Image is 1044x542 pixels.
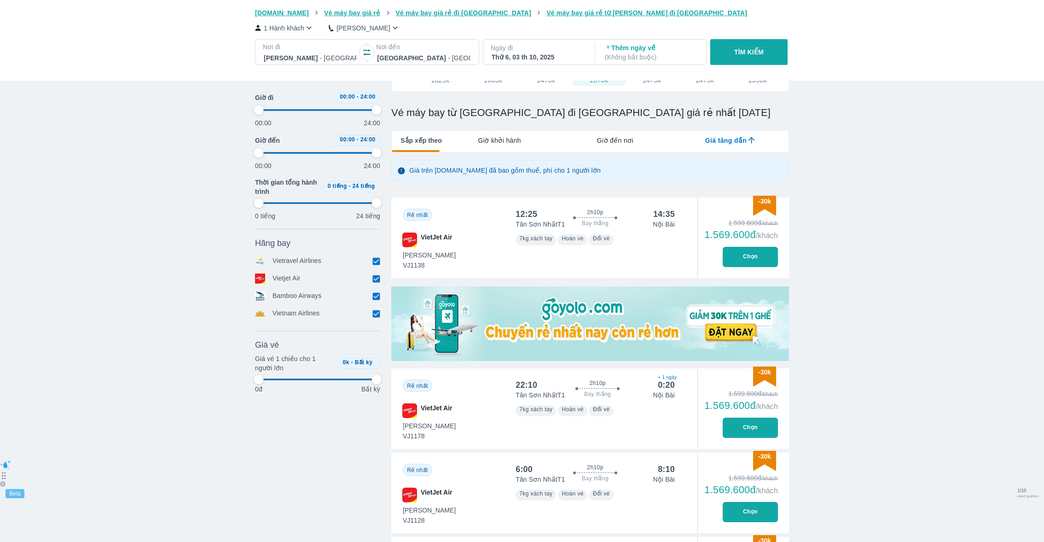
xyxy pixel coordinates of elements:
[756,487,778,495] span: /khách
[658,464,675,475] div: 8:10
[653,220,674,229] p: Nội Bài
[516,390,565,400] p: Tân Sơn Nhất T1
[704,229,778,240] div: 1.569.600đ
[407,467,428,473] span: Rẻ nhất
[758,453,771,460] span: -30k
[756,402,778,410] span: /khách
[360,136,376,143] span: 24:00
[758,198,771,205] span: -30k
[273,274,301,284] p: Vietjet Air
[658,374,675,381] span: + 1 ngày
[402,488,417,502] img: VJ
[421,403,452,418] span: VietJet Air
[364,118,380,128] p: 24:00
[421,488,452,502] span: VietJet Air
[273,309,320,319] p: Vietnam Airlines
[356,211,380,221] p: 24 tiếng
[704,484,778,495] div: 1.569.600đ
[364,161,380,170] p: 24:00
[704,389,778,398] div: 1.599.600đ
[653,209,675,220] div: 14:35
[361,385,380,394] p: Bất kỳ
[255,118,272,128] p: 00:00
[758,368,771,376] span: -30k
[255,211,275,221] p: 0 tiếng
[587,209,603,216] span: 2h10p
[255,9,309,17] span: [DOMAIN_NAME]
[753,196,776,216] img: discount
[407,212,428,218] span: Rẻ nhất
[255,8,789,17] nav: breadcrumb
[263,42,358,52] p: Nơi đi
[519,406,552,413] span: 7kg xách tay
[705,136,747,145] span: Giá tăng dần
[516,220,565,229] p: Tân Sơn Nhất T1
[255,178,319,196] span: Thời gian tổng hành trình
[403,516,456,525] span: VJ1128
[402,233,417,247] img: VJ
[273,291,321,301] p: Bamboo Airways
[491,43,586,52] p: Ngày đi
[704,218,778,227] div: 1.599.600đ
[704,473,778,483] div: 1.599.600đ
[753,367,776,386] img: discount
[255,136,280,145] span: Giờ đến
[348,183,350,189] span: -
[351,359,353,366] span: -
[340,136,355,143] span: 00:00
[6,489,24,498] div: Beta
[396,9,531,17] span: Vé máy bay giá rẻ đi [GEOGRAPHIC_DATA]
[391,106,789,119] h1: Vé máy bay từ [GEOGRAPHIC_DATA] đi [GEOGRAPHIC_DATA] giá rẻ nhất [DATE]
[403,251,456,260] span: [PERSON_NAME]
[255,385,262,394] p: 0đ
[402,403,417,418] img: VJ
[255,238,290,249] span: Hãng bay
[1017,488,1038,494] span: 1 / 10
[403,261,456,270] span: VJ1138
[658,379,675,390] div: 0:20
[562,406,584,413] span: Hoàn vé
[723,247,778,267] button: Chọn
[403,506,456,515] span: [PERSON_NAME]
[519,490,552,497] span: 7kg xách tay
[357,93,359,100] span: -
[1017,494,1038,499] span: used queries
[355,359,373,366] span: Bất kỳ
[605,52,698,62] p: ( Không bắt buộc )
[597,136,633,145] span: Giờ đến nơi
[562,235,584,242] span: Hoàn vé
[492,52,585,62] div: Thứ 6, 03 th 10, 2025
[710,39,787,65] button: TÌM KIẾM
[324,9,380,17] span: Vé máy bay giá rẻ
[407,383,428,389] span: Rẻ nhất
[403,431,456,441] span: VJ1178
[255,161,272,170] p: 00:00
[409,166,601,175] p: Giá trên [DOMAIN_NAME] đã bao gồm thuế, phí cho 1 người lớn
[357,136,359,143] span: -
[403,421,456,431] span: [PERSON_NAME]
[336,23,390,33] p: [PERSON_NAME]
[255,354,331,373] p: Giá vé 1 chiều cho 1 người lớn
[478,136,521,145] span: Giờ khởi hành
[605,43,698,62] p: Thêm ngày về
[723,502,778,522] button: Chọn
[593,490,610,497] span: Đổi vé
[589,379,605,387] span: 2h10p
[400,136,442,145] span: Sắp xếp theo
[360,93,376,100] span: 24:00
[593,406,610,413] span: Đổi vé
[562,490,584,497] span: Hoàn vé
[516,464,533,475] div: 6:00
[516,475,565,484] p: Tân Sơn Nhất T1
[255,339,279,350] span: Giá vé
[343,359,349,366] span: 0k
[255,23,314,33] button: 1 Hành khách
[734,47,764,57] p: TÌM KIẾM
[653,475,674,484] p: Nội Bài
[723,418,778,438] button: Chọn
[328,183,347,189] span: 0 tiếng
[516,379,537,390] div: 22:10
[273,256,321,266] p: Vietravel Airlines
[353,183,375,189] span: 24 tiếng
[593,235,610,242] span: Đổi vé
